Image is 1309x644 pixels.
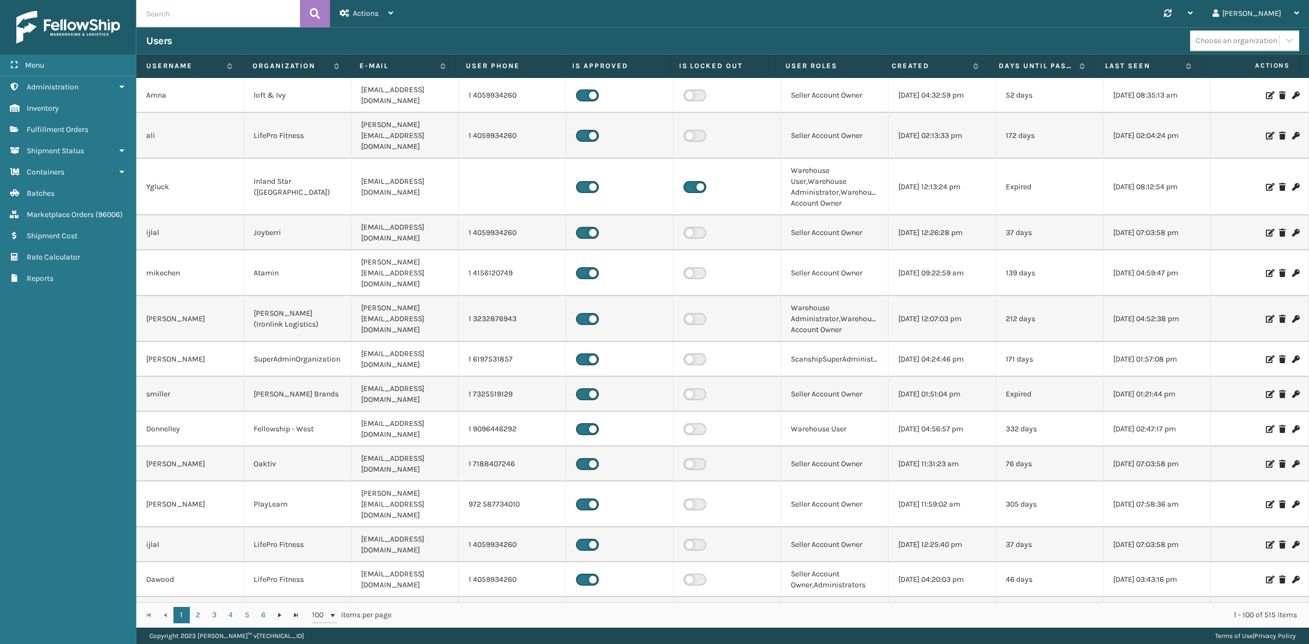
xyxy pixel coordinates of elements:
[25,61,44,70] span: Menu
[996,377,1103,412] td: Expired
[353,9,379,18] span: Actions
[1292,425,1299,433] i: Change Password
[459,527,566,562] td: 1 4059934260
[459,412,566,447] td: 1 9096446292
[146,34,172,47] h3: Users
[351,342,459,377] td: [EMAIL_ADDRESS][DOMAIN_NAME]
[292,611,301,619] span: Go to the last page
[1279,576,1286,583] i: Delete
[1292,183,1299,191] i: Change Password
[1215,632,1253,640] a: Terms of Use
[459,342,566,377] td: 1 6197531857
[781,78,888,113] td: Seller Account Owner
[888,159,996,215] td: [DATE] 12:13:24 pm
[136,562,244,597] td: Dawood
[136,527,244,562] td: ijlal
[27,104,59,113] span: Inventory
[1103,159,1211,215] td: [DATE] 08:12:54 pm
[136,412,244,447] td: Donnelley
[1292,132,1299,140] i: Change Password
[351,412,459,447] td: [EMAIL_ADDRESS][DOMAIN_NAME]
[206,607,223,623] a: 3
[351,562,459,597] td: [EMAIL_ADDRESS][DOMAIN_NAME]
[888,447,996,482] td: [DATE] 11:31:23 am
[27,210,94,219] span: Marketplace Orders
[459,215,566,250] td: 1 4059934260
[1266,390,1272,398] i: Edit
[1279,229,1286,237] i: Delete
[459,482,566,527] td: 972 587734010
[244,527,351,562] td: LifePro Fitness
[781,412,888,447] td: Warehouse User
[1266,541,1272,549] i: Edit
[781,159,888,215] td: Warehouse User,Warehouse Administrator,Warehouse Account Owner
[1266,269,1272,277] i: Edit
[1292,576,1299,583] i: Change Password
[1292,269,1299,277] i: Change Password
[244,377,351,412] td: [PERSON_NAME] Brands
[1215,628,1296,644] div: |
[781,447,888,482] td: Seller Account Owner
[312,610,328,621] span: 100
[288,607,304,623] a: Go to the last page
[95,210,123,219] span: ( 96006 )
[136,296,244,342] td: [PERSON_NAME]
[244,250,351,296] td: Atamin
[892,61,967,71] label: Created
[996,342,1103,377] td: 171 days
[1279,356,1286,363] i: Delete
[190,607,206,623] a: 2
[1266,183,1272,191] i: Edit
[244,562,351,597] td: LifePro Fitness
[459,78,566,113] td: 1 4059934260
[1292,460,1299,468] i: Change Password
[1103,250,1211,296] td: [DATE] 04:59:47 pm
[888,215,996,250] td: [DATE] 12:26:28 pm
[1103,215,1211,250] td: [DATE] 07:03:58 pm
[1292,501,1299,508] i: Change Password
[255,607,272,623] a: 6
[1103,447,1211,482] td: [DATE] 07:03:58 pm
[1266,501,1272,508] i: Edit
[1103,113,1211,159] td: [DATE] 02:04:24 pm
[1103,527,1211,562] td: [DATE] 07:03:58 pm
[146,61,221,71] label: Username
[996,250,1103,296] td: 139 days
[1103,482,1211,527] td: [DATE] 07:58:36 am
[888,78,996,113] td: [DATE] 04:32:59 pm
[996,159,1103,215] td: Expired
[781,527,888,562] td: Seller Account Owner
[1292,92,1299,99] i: Change Password
[888,482,996,527] td: [DATE] 11:59:02 am
[781,482,888,527] td: Seller Account Owner
[1279,315,1286,323] i: Delete
[239,607,255,623] a: 5
[27,189,55,198] span: Batches
[312,607,392,623] span: items per page
[1292,356,1299,363] i: Change Password
[136,78,244,113] td: Amna
[1103,78,1211,113] td: [DATE] 08:35:13 am
[1103,342,1211,377] td: [DATE] 01:57:08 pm
[351,482,459,527] td: [PERSON_NAME][EMAIL_ADDRESS][DOMAIN_NAME]
[888,412,996,447] td: [DATE] 04:56:57 pm
[781,377,888,412] td: Seller Account Owner
[781,296,888,342] td: Warehouse Administrator,Warehouse Account Owner
[223,607,239,623] a: 4
[1103,377,1211,412] td: [DATE] 01:21:44 pm
[1292,541,1299,549] i: Change Password
[149,628,304,644] p: Copyright 2023 [PERSON_NAME]™ v [TECHNICAL_ID]
[1292,315,1299,323] i: Change Password
[781,250,888,296] td: Seller Account Owner
[1103,296,1211,342] td: [DATE] 04:52:38 pm
[459,377,566,412] td: 1 7325519129
[136,342,244,377] td: [PERSON_NAME]
[1279,501,1286,508] i: Delete
[27,231,77,240] span: Shipment Cost
[888,250,996,296] td: [DATE] 09:22:59 am
[996,562,1103,597] td: 46 days
[785,61,872,71] label: User Roles
[136,482,244,527] td: [PERSON_NAME]
[27,82,79,92] span: Administration
[272,607,288,623] a: Go to the next page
